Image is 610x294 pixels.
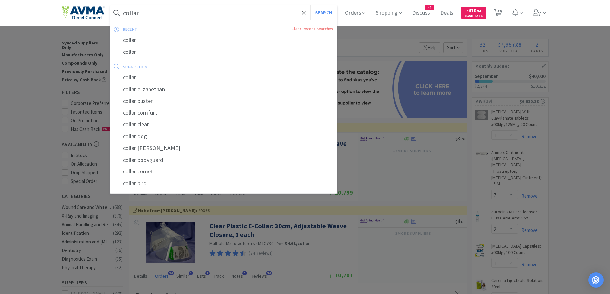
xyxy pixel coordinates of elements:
span: Cash Back [465,14,483,19]
div: collar [PERSON_NAME] [110,142,337,154]
a: Clear Recent Searches [291,26,333,32]
div: collar comfurt [110,107,337,119]
div: collar bodyguard [110,154,337,166]
a: Deals [438,10,456,16]
div: collar elizabethan [110,83,337,95]
img: e4e33dab9f054f5782a47901c742baa9_102.png [62,6,105,20]
span: . 54 [476,9,481,13]
span: $ [467,9,468,13]
div: collar comet [110,166,337,178]
div: collar clear [110,119,337,131]
span: 44 [425,5,434,10]
button: Search [310,5,337,20]
div: collar [110,46,337,58]
div: Open Intercom Messenger [588,272,604,288]
span: 410 [467,7,481,13]
input: Search by item, sku, manufacturer, ingredient, size... [110,5,337,20]
div: recent [123,24,215,34]
a: Discuss44 [410,10,433,16]
div: suggestion [123,62,240,72]
div: collar buster [110,95,337,107]
div: collar dog [110,131,337,142]
a: $410.54Cash Back [461,4,486,21]
div: collar bird [110,178,337,189]
a: 32 [492,11,505,17]
div: collar [110,34,337,46]
div: collar [110,72,337,83]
